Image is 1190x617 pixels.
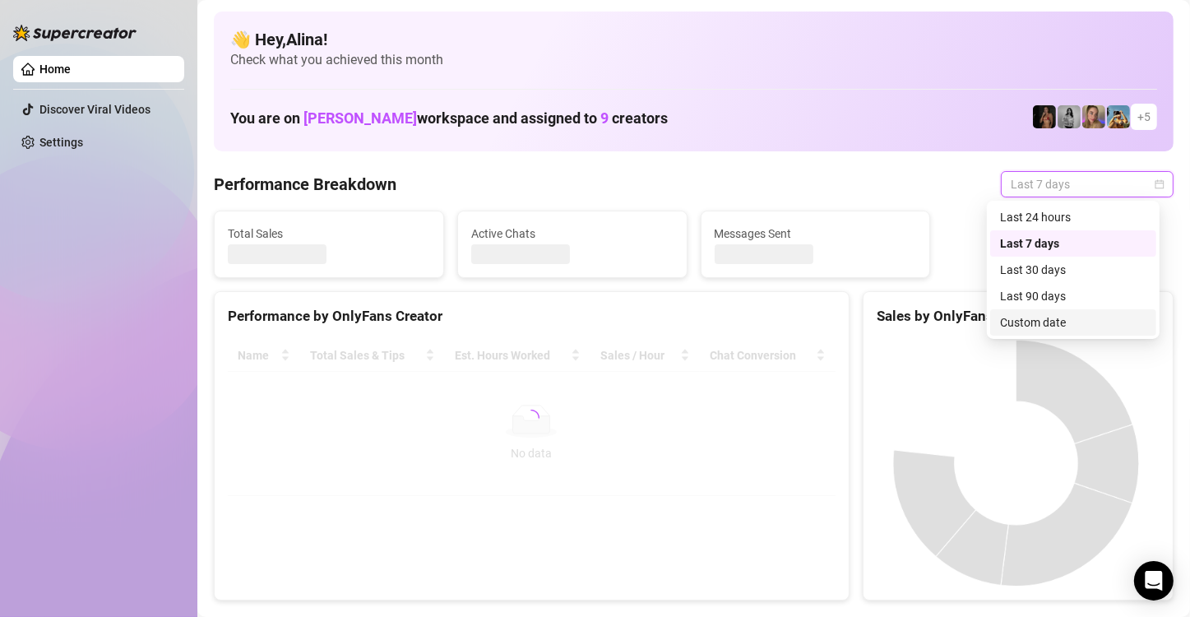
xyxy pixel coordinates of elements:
[228,305,836,327] div: Performance by OnlyFans Creator
[1107,105,1130,128] img: Babydanix
[1082,105,1105,128] img: Cherry
[990,230,1156,257] div: Last 7 days
[1011,172,1164,197] span: Last 7 days
[471,225,674,243] span: Active Chats
[214,173,396,196] h4: Performance Breakdown
[303,109,417,127] span: [PERSON_NAME]
[1000,261,1146,279] div: Last 30 days
[230,51,1157,69] span: Check what you achieved this month
[1000,234,1146,253] div: Last 7 days
[1134,561,1174,601] div: Open Intercom Messenger
[13,25,137,41] img: logo-BBDzfeDw.svg
[39,136,83,149] a: Settings
[990,257,1156,283] div: Last 30 days
[39,103,150,116] a: Discover Viral Videos
[1033,105,1056,128] img: the_bohema
[521,406,543,429] span: loading
[877,305,1160,327] div: Sales by OnlyFans Creator
[1000,208,1146,226] div: Last 24 hours
[990,283,1156,309] div: Last 90 days
[1137,108,1151,126] span: + 5
[228,225,430,243] span: Total Sales
[600,109,609,127] span: 9
[230,109,668,128] h1: You are on workspace and assigned to creators
[230,28,1157,51] h4: 👋 Hey, Alina !
[1000,287,1146,305] div: Last 90 days
[990,309,1156,336] div: Custom date
[1000,313,1146,332] div: Custom date
[1058,105,1081,128] img: A
[39,63,71,76] a: Home
[990,204,1156,230] div: Last 24 hours
[715,225,917,243] span: Messages Sent
[1155,179,1165,189] span: calendar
